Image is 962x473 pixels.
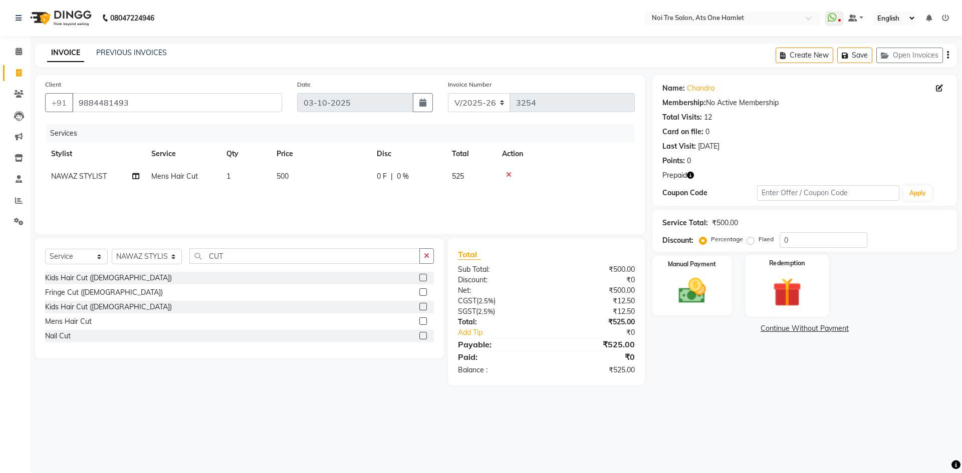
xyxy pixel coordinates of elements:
input: Search or Scan [189,248,420,264]
button: Apply [903,186,932,201]
div: Name: [662,83,685,94]
div: Total: [450,317,546,327]
div: Last Visit: [662,141,696,152]
div: Kids Hair Cut ([DEMOGRAPHIC_DATA]) [45,273,172,283]
span: 1 [226,172,230,181]
span: SGST [458,307,476,316]
div: 0 [705,127,709,137]
img: _cash.svg [670,275,715,307]
label: Invoice Number [448,80,492,89]
div: 0 [687,156,691,166]
label: Client [45,80,61,89]
div: ₹525.00 [546,365,642,375]
span: Mens Hair Cut [151,172,198,181]
button: Create New [776,48,833,63]
div: ₹0 [546,351,642,363]
div: Mens Hair Cut [45,316,92,327]
div: 12 [704,112,712,123]
div: Service Total: [662,218,708,228]
a: Chandra [687,83,714,94]
th: Price [271,143,371,165]
th: Disc [371,143,446,165]
div: ( ) [450,306,546,317]
span: 2.5% [478,307,493,315]
label: Fixed [759,235,774,244]
div: Payable: [450,338,546,350]
span: NAWAZ STYLIST [51,172,107,181]
span: 0 F [377,171,387,182]
span: | [391,171,393,182]
div: Coupon Code [662,188,757,198]
div: Card on file: [662,127,703,137]
div: Points: [662,156,685,166]
div: Paid: [450,351,546,363]
span: Prepaid [662,170,687,181]
div: Total Visits: [662,112,702,123]
div: Discount: [662,235,693,246]
th: Qty [220,143,271,165]
button: Save [837,48,872,63]
div: Membership: [662,98,706,108]
label: Date [297,80,311,89]
button: Open Invoices [876,48,943,63]
span: Total [458,249,481,260]
th: Stylist [45,143,145,165]
div: Services [46,124,642,143]
div: ₹525.00 [546,317,642,327]
div: Sub Total: [450,264,546,275]
input: Enter Offer / Coupon Code [757,185,899,201]
a: Continue Without Payment [654,323,955,334]
div: Balance : [450,365,546,375]
th: Total [446,143,496,165]
label: Percentage [711,235,743,244]
span: 525 [452,172,464,181]
div: Net: [450,285,546,296]
div: ₹500.00 [546,264,642,275]
div: ( ) [450,296,546,306]
span: 0 % [397,171,409,182]
div: [DATE] [698,141,719,152]
label: Redemption [769,259,805,268]
div: Nail Cut [45,331,71,341]
div: Fringe Cut ([DEMOGRAPHIC_DATA]) [45,287,163,298]
div: ₹12.50 [546,306,642,317]
button: +91 [45,93,73,112]
div: Discount: [450,275,546,285]
div: ₹500.00 [712,218,738,228]
div: ₹500.00 [546,285,642,296]
img: _gift.svg [764,274,810,310]
span: CGST [458,296,476,305]
a: PREVIOUS INVOICES [96,48,167,57]
span: 2.5% [478,297,494,305]
div: ₹0 [546,275,642,285]
th: Action [496,143,635,165]
a: INVOICE [47,44,84,62]
a: Add Tip [450,327,562,338]
img: logo [26,4,94,32]
span: 500 [277,172,289,181]
div: No Active Membership [662,98,947,108]
input: Search by Name/Mobile/Email/Code [72,93,282,112]
th: Service [145,143,220,165]
div: ₹0 [562,327,642,338]
div: Kids Hair Cut ([DEMOGRAPHIC_DATA]) [45,302,172,312]
label: Manual Payment [668,260,716,269]
div: ₹525.00 [546,338,642,350]
b: 08047224946 [110,4,154,32]
div: ₹12.50 [546,296,642,306]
